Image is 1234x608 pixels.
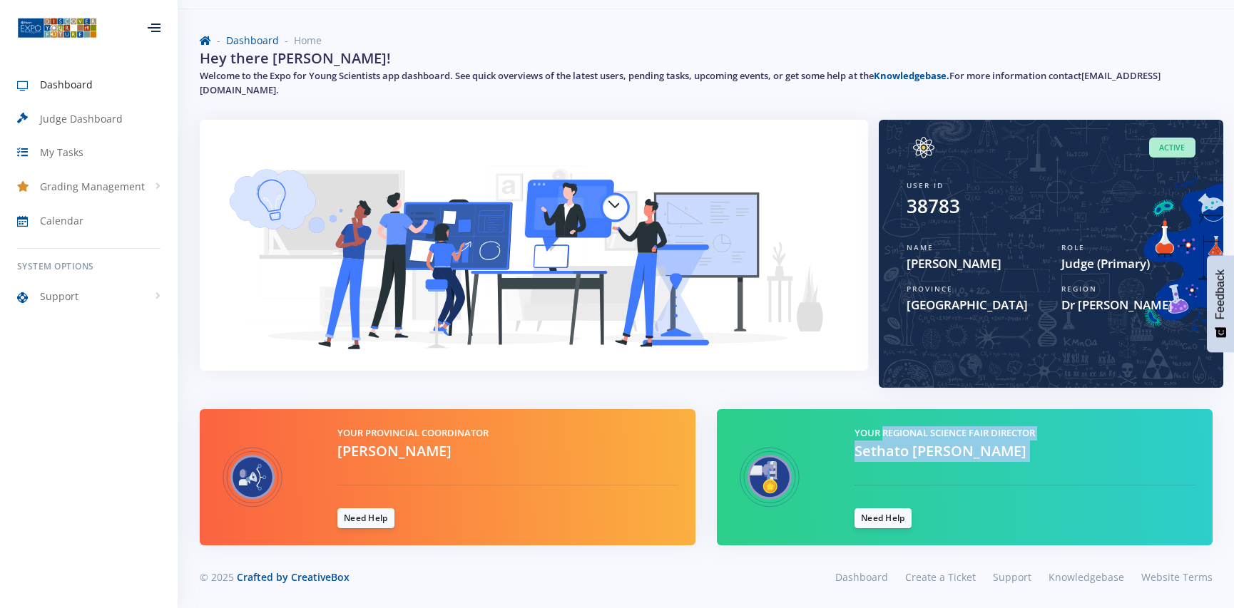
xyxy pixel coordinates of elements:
[337,426,678,440] h5: Your Provincial Coordinator
[1061,254,1195,273] span: Judge (Primary)
[1061,284,1097,294] span: Region
[907,137,941,158] img: Image placeholder
[40,179,145,194] span: Grading Management
[217,426,288,528] img: Provincial Coordinator
[907,296,1041,314] span: [GEOGRAPHIC_DATA]
[40,77,93,92] span: Dashboard
[1149,138,1195,158] span: Active
[200,69,1213,97] h5: Welcome to the Expo for Young Scientists app dashboard. See quick overviews of the latest users, ...
[827,567,897,587] a: Dashboard
[907,284,953,294] span: Province
[1040,567,1133,587] a: Knowledgebase
[855,441,1026,460] span: Sethato [PERSON_NAME]
[279,33,322,48] li: Home
[200,69,1161,96] a: [EMAIL_ADDRESS][DOMAIN_NAME]
[200,33,1213,48] nav: breadcrumb
[1049,570,1124,584] span: Knowledgebase
[907,192,960,220] div: 38783
[1133,567,1213,587] a: Website Terms
[40,289,78,304] span: Support
[1207,255,1234,352] button: Feedback - Show survey
[200,48,391,69] h2: Hey there [PERSON_NAME]!
[1214,269,1227,319] span: Feedback
[237,570,350,584] a: Crafted by CreativeBox
[855,426,1195,440] h5: Your Regional Science Fair Director
[984,567,1040,587] a: Support
[200,570,695,584] div: © 2025
[907,254,1041,273] span: [PERSON_NAME]
[337,508,394,528] a: Need Help
[40,145,83,160] span: My Tasks
[17,16,97,39] img: ...
[337,441,452,460] span: [PERSON_NAME]
[897,567,984,587] a: Create a Ticket
[734,426,805,528] img: Regional Science Fair Director
[217,137,851,376] img: Learner
[907,180,944,190] span: User ID
[1061,242,1085,252] span: Role
[40,111,123,126] span: Judge Dashboard
[874,69,949,82] a: Knowledgebase.
[1061,296,1195,314] span: Dr [PERSON_NAME]
[40,213,83,228] span: Calendar
[226,34,279,47] a: Dashboard
[855,508,912,528] a: Need Help
[17,260,160,273] h6: System Options
[907,242,934,252] span: Name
